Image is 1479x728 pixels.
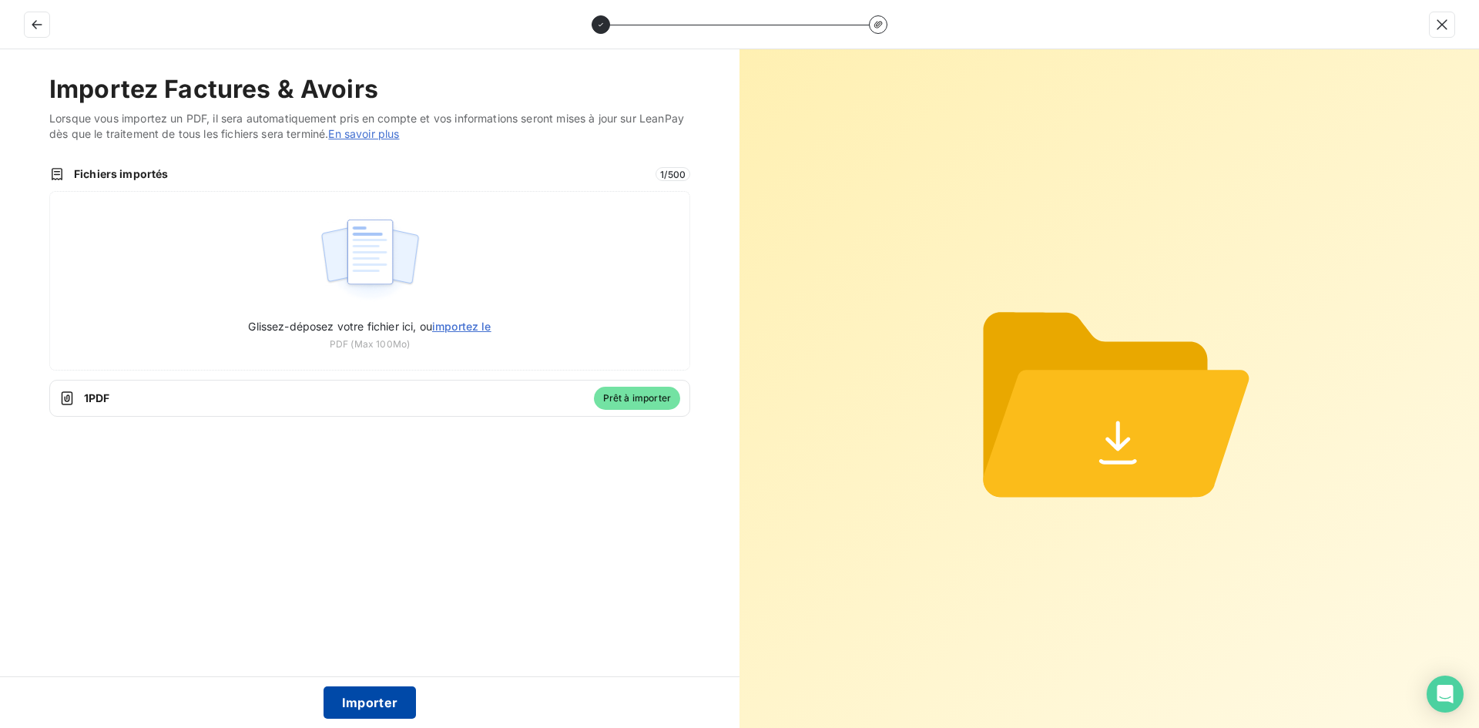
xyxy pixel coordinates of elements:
[49,74,690,105] h2: Importez Factures & Avoirs
[328,127,399,140] a: En savoir plus
[49,111,690,142] span: Lorsque vous importez un PDF, il sera automatiquement pris en compte et vos informations seront m...
[656,167,690,181] span: 1 / 500
[1427,676,1464,713] div: Open Intercom Messenger
[594,387,680,410] span: Prêt à importer
[432,320,491,333] span: importez le
[84,391,585,406] span: 1 PDF
[248,320,491,333] span: Glissez-déposez votre fichier ici, ou
[74,166,646,182] span: Fichiers importés
[319,210,421,309] img: illustration
[330,337,410,351] span: PDF (Max 100Mo)
[324,686,417,719] button: Importer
